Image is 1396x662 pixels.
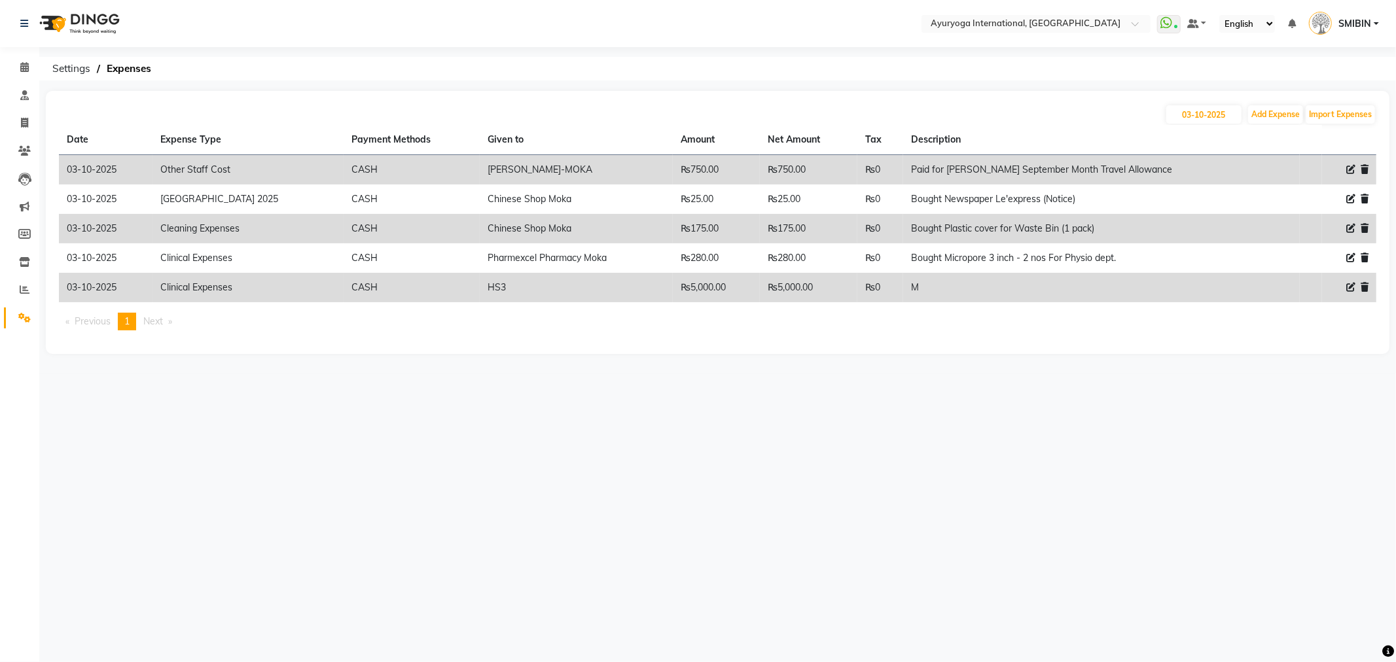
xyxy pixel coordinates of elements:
[152,214,344,243] td: Cleaning Expenses
[760,243,857,273] td: ₨280.00
[33,5,123,42] img: logo
[59,155,152,185] td: 03-10-2025
[59,273,152,302] td: 03-10-2025
[344,184,480,214] td: CASH
[903,214,1300,243] td: Bought Plastic cover for Waste Bin (1 pack)
[59,243,152,273] td: 03-10-2025
[903,184,1300,214] td: Bought Newspaper Le'express (Notice)
[152,155,344,185] td: Other Staff Cost
[673,125,760,155] th: Amount
[152,273,344,302] td: Clinical Expenses
[46,57,97,80] span: Settings
[59,184,152,214] td: 03-10-2025
[344,243,480,273] td: CASH
[100,57,158,80] span: Expenses
[1166,105,1242,124] input: PLACEHOLDER.DATE
[480,273,673,302] td: HS3
[480,214,673,243] td: Chinese Shop Moka
[760,155,857,185] td: ₨750.00
[143,315,163,327] span: Next
[903,125,1300,155] th: Description
[152,184,344,214] td: [GEOGRAPHIC_DATA] 2025
[59,313,1376,330] nav: Pagination
[857,184,903,214] td: ₨0
[760,214,857,243] td: ₨175.00
[1248,105,1303,124] button: Add Expense
[480,184,673,214] td: Chinese Shop Moka
[344,273,480,302] td: CASH
[124,315,130,327] span: 1
[1306,105,1375,124] button: Import Expenses
[903,273,1300,302] td: M
[1338,17,1371,31] span: SMIBIN
[480,125,673,155] th: Given to
[1309,12,1332,35] img: SMIBIN
[673,155,760,185] td: ₨750.00
[480,243,673,273] td: Pharmexcel Pharmacy Moka
[760,184,857,214] td: ₨25.00
[673,243,760,273] td: ₨280.00
[857,155,903,185] td: ₨0
[344,155,480,185] td: CASH
[673,184,760,214] td: ₨25.00
[760,273,857,302] td: ₨5,000.00
[857,125,903,155] th: Tax
[760,125,857,155] th: Net Amount
[152,243,344,273] td: Clinical Expenses
[673,273,760,302] td: ₨5,000.00
[857,214,903,243] td: ₨0
[59,214,152,243] td: 03-10-2025
[673,214,760,243] td: ₨175.00
[903,155,1300,185] td: Paid for [PERSON_NAME] September Month Travel Allowance
[344,214,480,243] td: CASH
[75,315,111,327] span: Previous
[480,155,673,185] td: [PERSON_NAME]-MOKA
[59,125,152,155] th: Date
[152,125,344,155] th: Expense Type
[857,273,903,302] td: ₨0
[344,125,480,155] th: Payment Methods
[903,243,1300,273] td: Bought Micropore 3 inch - 2 nos For Physio dept.
[857,243,903,273] td: ₨0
